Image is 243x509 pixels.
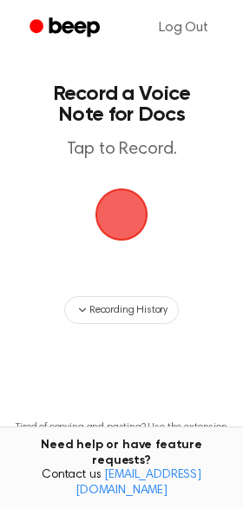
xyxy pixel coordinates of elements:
img: Beep Logo [95,188,148,241]
button: Recording History [64,296,179,324]
a: Beep [17,11,115,45]
p: Tired of copying and pasting? Use the extension to automatically insert your recordings. [14,421,229,447]
a: [EMAIL_ADDRESS][DOMAIN_NAME] [76,469,201,497]
h1: Record a Voice Note for Docs [31,83,212,125]
p: Tap to Record. [31,139,212,161]
span: Recording History [89,302,167,318]
span: Contact us [10,468,233,499]
a: Log Out [141,7,226,49]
